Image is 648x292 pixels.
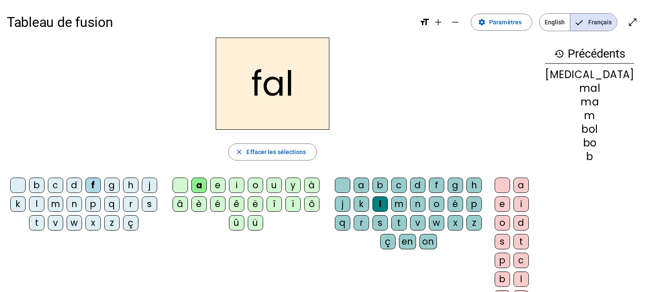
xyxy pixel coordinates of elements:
h3: Précédents [545,44,634,64]
div: ê [229,196,244,212]
div: u [267,178,282,193]
div: e [210,178,226,193]
div: d [67,178,82,193]
div: t [391,215,407,231]
button: Diminuer la taille de la police [447,14,464,31]
div: p [85,196,101,212]
div: a [354,178,369,193]
div: m [48,196,63,212]
div: n [67,196,82,212]
mat-icon: settings [478,18,486,26]
div: w [67,215,82,231]
div: bol [545,124,634,134]
div: m [545,111,634,121]
div: j [142,178,157,193]
mat-button-toggle-group: Language selection [539,13,617,31]
div: d [513,215,529,231]
div: a [191,178,207,193]
div: q [104,196,120,212]
button: Paramètres [471,14,532,31]
div: d [410,178,425,193]
span: Effacer les sélections [246,147,306,157]
div: m [391,196,407,212]
button: Entrer en plein écran [624,14,641,31]
div: i [513,196,529,212]
h1: Tableau de fusion [7,9,413,36]
div: f [429,178,444,193]
div: l [372,196,388,212]
div: k [354,196,369,212]
div: b [372,178,388,193]
div: e [495,196,510,212]
div: é [448,196,463,212]
div: a [513,178,529,193]
div: j [335,196,350,212]
div: t [29,215,44,231]
div: bo [545,138,634,148]
div: k [10,196,26,212]
div: l [29,196,44,212]
div: o [495,215,510,231]
span: Paramètres [489,17,522,27]
div: â [173,196,188,212]
div: ü [248,215,263,231]
div: en [399,234,416,249]
div: z [466,215,482,231]
mat-icon: remove [450,17,460,27]
div: x [448,215,463,231]
div: mal [545,83,634,93]
span: English [540,14,570,31]
div: i [229,178,244,193]
div: [MEDICAL_DATA] [545,70,634,80]
div: r [354,215,369,231]
div: y [285,178,301,193]
div: w [429,215,444,231]
div: p [466,196,482,212]
h2: fal [216,38,329,130]
div: s [372,215,388,231]
div: h [466,178,482,193]
div: b [29,178,44,193]
mat-icon: format_size [419,17,430,27]
div: n [410,196,425,212]
div: ma [545,97,634,107]
div: q [335,215,350,231]
div: t [513,234,529,249]
div: é [210,196,226,212]
div: p [495,253,510,268]
div: r [123,196,138,212]
button: Augmenter la taille de la police [430,14,447,31]
div: z [104,215,120,231]
mat-icon: open_in_full [627,17,638,27]
div: s [495,234,510,249]
div: g [104,178,120,193]
div: g [448,178,463,193]
div: x [85,215,101,231]
mat-icon: close [235,148,243,156]
div: ô [304,196,320,212]
div: c [513,253,529,268]
div: o [248,178,263,193]
div: v [48,215,63,231]
div: b [545,152,634,162]
div: h [123,178,138,193]
div: ë [248,196,263,212]
div: à [304,178,320,193]
div: ç [380,234,396,249]
mat-icon: history [554,49,564,59]
div: ï [285,196,301,212]
div: ç [123,215,138,231]
div: b [495,272,510,287]
button: Effacer les sélections [228,143,317,161]
div: s [142,196,157,212]
div: f [85,178,101,193]
div: v [410,215,425,231]
div: î [267,196,282,212]
div: o [429,196,444,212]
mat-icon: add [433,17,443,27]
div: c [48,178,63,193]
div: c [391,178,407,193]
span: Français [570,14,617,31]
div: on [419,234,437,249]
div: û [229,215,244,231]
